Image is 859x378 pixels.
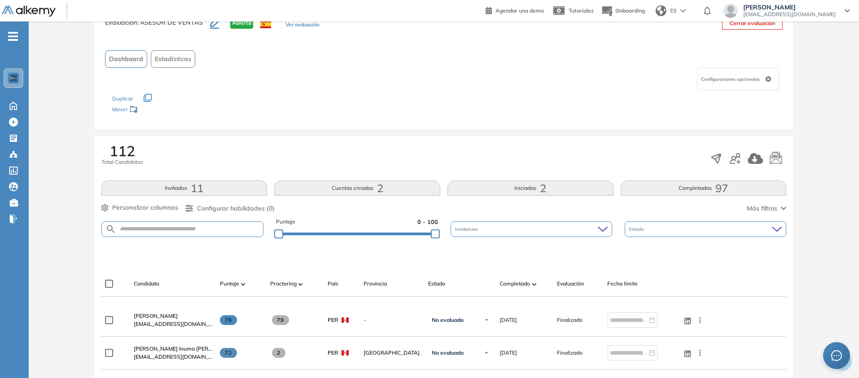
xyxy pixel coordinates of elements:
button: Cuentas creadas2 [274,180,440,196]
img: PER [342,350,349,356]
img: world [656,5,666,16]
span: Candidato [134,280,159,288]
button: Más filtros [747,204,786,213]
span: No evaluado [432,349,464,356]
img: Ícono de flecha [484,350,489,356]
span: 79 [272,315,289,325]
a: Agendar una demo [486,4,544,15]
span: Puntaje [220,280,239,288]
a: [PERSON_NAME] [134,312,213,320]
span: [DATE] [500,316,517,324]
span: PER [328,349,338,357]
div: Mover [112,102,202,119]
span: ES [670,7,677,15]
img: SEARCH_ALT [105,224,116,235]
a: [PERSON_NAME] Inuma [PERSON_NAME] [134,345,213,353]
span: País [328,280,338,288]
span: Evaluación [557,280,584,288]
span: 76 [220,315,237,325]
span: [DATE] [500,349,517,357]
span: Proctoring [270,280,297,288]
button: Completadas97 [621,180,787,196]
img: https://assets.alkemy.org/workspaces/1802/d452bae4-97f6-47ab-b3bf-1c40240bc960.jpg [10,75,17,82]
button: Personalizar columnas [101,203,178,212]
img: [missing "en.ARROW_ALT" translation] [298,283,303,286]
img: ESP [260,20,271,28]
span: Total Candidatos [101,158,143,166]
span: Estadísticas [155,54,191,64]
span: : ASESOR DE VENTAS [137,18,203,26]
button: Invitados11 [101,180,267,196]
span: Finalizado [557,349,583,357]
span: No evaluado [432,316,464,324]
i: - [8,35,18,37]
span: Tutoriales [569,7,594,14]
span: PER [328,316,338,324]
span: Configuraciones opcionales [701,76,762,83]
span: - [364,316,421,324]
span: 72 [220,348,237,358]
span: [PERSON_NAME] [743,4,836,11]
img: [missing "en.ARROW_ALT" translation] [532,283,537,286]
span: 0 - 100 [417,218,438,226]
span: Finalizado [557,316,583,324]
span: [EMAIL_ADDRESS][DOMAIN_NAME] [134,320,213,328]
button: Dashboard [105,50,147,68]
span: [PERSON_NAME] Inuma [PERSON_NAME] [134,345,240,352]
span: Duplicar [112,95,133,102]
div: Incidencias [451,221,612,237]
div: Estado [625,221,786,237]
span: Estado [428,280,445,288]
span: Estado [629,226,646,233]
button: Onboarding [601,1,645,21]
div: Configuraciones opcionales [697,68,779,90]
span: 112 [110,144,135,158]
img: arrow [680,9,686,13]
span: Agendar una demo [495,7,544,14]
span: Puntaje [276,218,295,226]
span: Onboarding [615,7,645,14]
span: Abierta [230,17,253,29]
span: Personalizar columnas [112,203,178,212]
img: PER [342,317,349,323]
span: [PERSON_NAME] [134,312,178,319]
span: Fecha límite [608,280,638,288]
span: Dashboard [109,54,143,64]
span: Incidencias [455,226,480,233]
span: message [831,350,842,361]
span: Completado [500,280,530,288]
button: Estadísticas [151,50,195,68]
button: Cerrar evaluación [722,17,783,30]
img: Ícono de flecha [484,317,489,323]
span: Provincia [364,280,387,288]
span: [GEOGRAPHIC_DATA] [364,349,421,357]
span: Más filtros [747,204,777,213]
h3: Evaluación [105,17,210,36]
span: Configurar habilidades (0) [197,204,275,213]
img: [missing "en.ARROW_ALT" translation] [241,283,245,286]
button: Ver evaluación [285,21,320,30]
img: Logo [2,6,56,17]
span: [EMAIL_ADDRESS][DOMAIN_NAME] [743,11,836,18]
button: Configurar habilidades (0) [185,204,275,213]
span: [EMAIL_ADDRESS][DOMAIN_NAME] [134,353,213,361]
span: 2 [272,348,286,358]
button: Iniciadas2 [447,180,614,196]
